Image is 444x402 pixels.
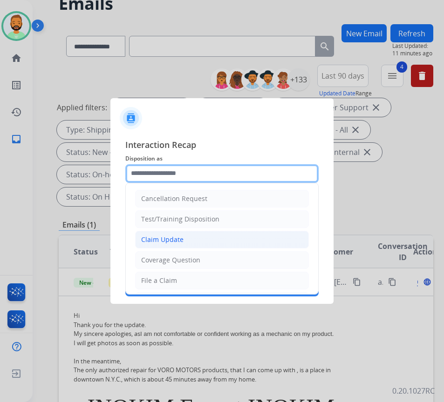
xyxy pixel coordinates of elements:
div: Cancellation Request [141,194,207,203]
div: Claim Update [141,235,184,244]
span: Disposition as [125,153,319,164]
span: Interaction Recap [125,138,319,153]
p: 0.20.1027RC [392,385,435,396]
div: Coverage Question [141,255,200,265]
img: contactIcon [120,107,142,129]
div: File a Claim [141,276,177,285]
div: Test/Training Disposition [141,214,219,224]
